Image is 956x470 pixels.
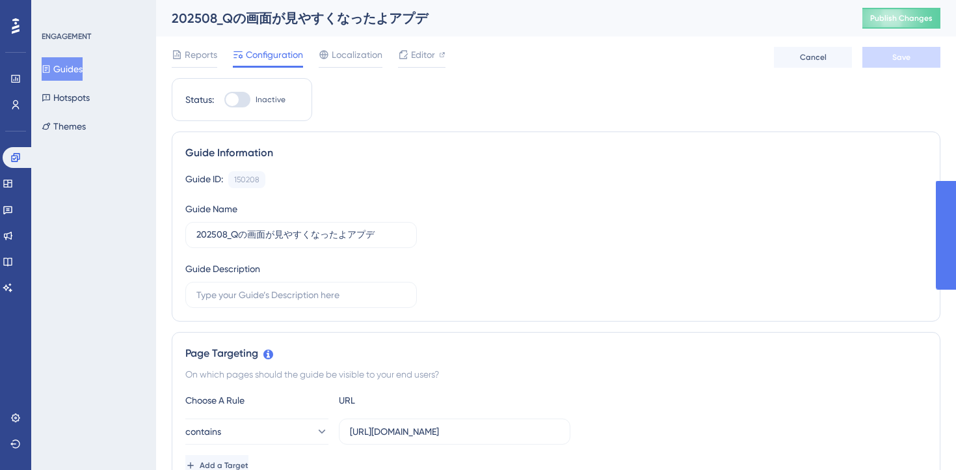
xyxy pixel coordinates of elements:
button: contains [185,419,328,445]
div: Guide Information [185,145,927,161]
span: contains [185,424,221,439]
span: Editor [411,47,435,62]
button: Publish Changes [862,8,940,29]
input: yourwebsite.com/path [350,424,559,439]
span: Publish Changes [870,13,933,23]
span: Save [892,52,910,62]
input: Type your Guide’s Description here [196,288,406,302]
div: 150208 [234,174,259,185]
div: ENGAGEMENT [42,31,91,42]
div: Page Targeting [185,346,927,361]
span: Localization [332,47,382,62]
span: Cancel [800,52,827,62]
div: Status: [185,92,214,107]
button: Hotspots [42,86,90,109]
button: Guides [42,57,83,81]
div: Guide Name [185,201,237,217]
div: 202508_Qの画面が見やすくなったよアプデ [172,9,830,27]
input: Type your Guide’s Name here [196,228,406,242]
div: Guide Description [185,261,260,277]
span: Inactive [256,94,285,105]
div: URL [339,393,482,408]
span: Reports [185,47,217,62]
button: Themes [42,115,86,138]
span: Configuration [246,47,303,62]
div: Choose A Rule [185,393,328,408]
iframe: UserGuiding AI Assistant Launcher [901,419,940,458]
div: Guide ID: [185,171,223,188]
button: Cancel [774,47,852,68]
button: Save [862,47,940,68]
div: On which pages should the guide be visible to your end users? [185,366,927,382]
